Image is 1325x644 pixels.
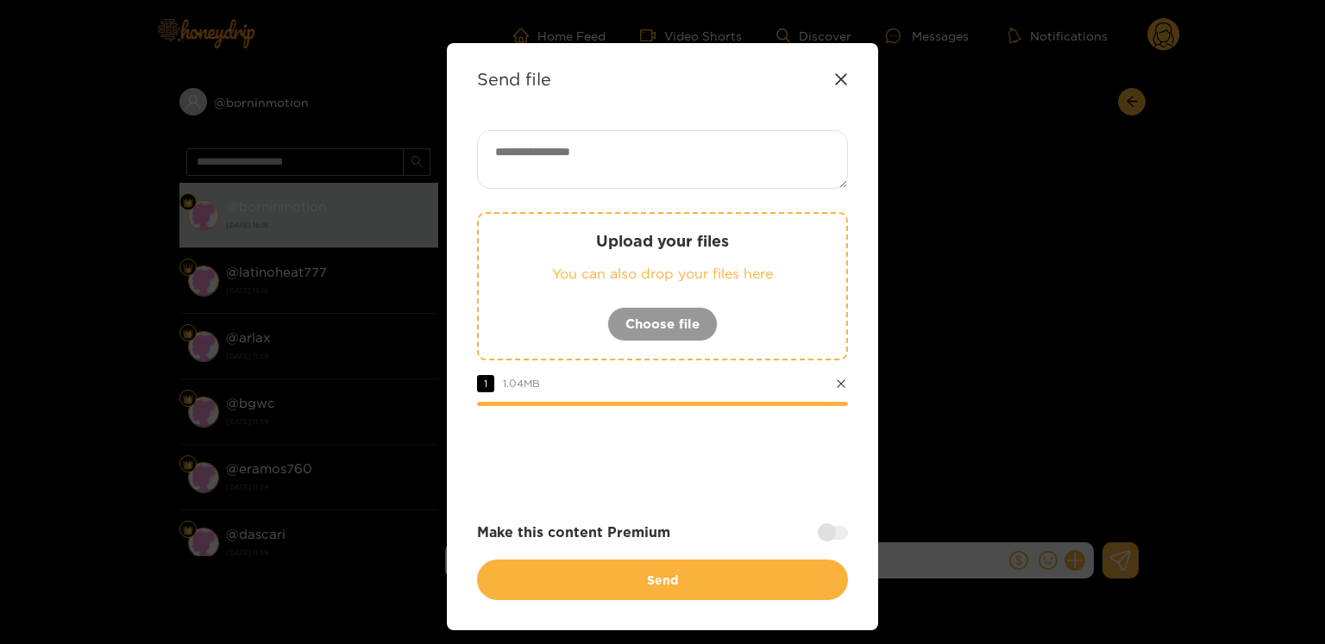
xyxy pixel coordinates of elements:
[503,378,540,389] span: 1.04 MB
[477,375,494,392] span: 1
[477,69,551,89] strong: Send file
[477,522,670,542] strong: Make this content Premium
[513,264,812,284] p: You can also drop your files here
[607,307,718,341] button: Choose file
[477,560,848,600] button: Send
[513,231,812,251] p: Upload your files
